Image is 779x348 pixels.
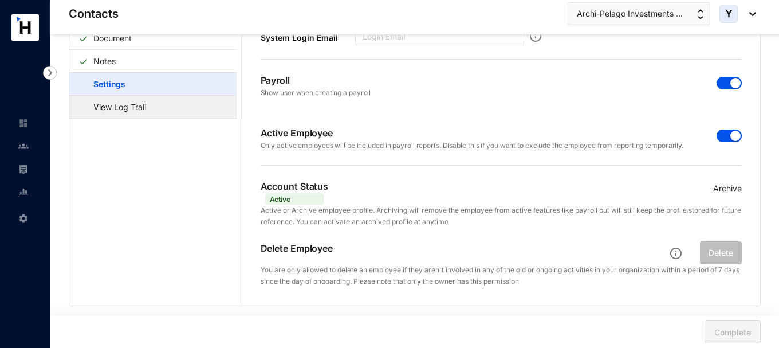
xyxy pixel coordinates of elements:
a: Notes [89,49,120,73]
p: Delete Employee [261,241,333,264]
span: Y [725,9,733,19]
li: Reports [9,181,37,204]
p: Active [270,194,290,204]
p: You are only allowed to delete an employee if they aren't involved in any of the old or ongoing a... [261,264,742,287]
p: Contacts [69,6,119,22]
img: info.ad751165ce926853d1d36026adaaebbf.svg [530,27,541,45]
img: nav-icon-right.af6afadce00d159da59955279c43614e.svg [43,66,57,80]
img: payroll-unselected.b590312f920e76f0c668.svg [18,164,29,174]
li: Home [9,112,37,135]
img: report-unselected.e6a6b4230fc7da01f883.svg [18,187,29,197]
span: Archi-Pelago Investments ... [577,7,683,20]
label: System Login Email [261,27,355,45]
p: Archive [713,182,742,195]
p: Active Employee [261,126,684,151]
a: View Log Trail [78,95,150,119]
p: Only active employees will be included in payroll reports. Disable this if you want to exclude th... [261,140,684,151]
a: Settings [78,72,129,96]
button: Complete [705,320,761,343]
p: Payroll [261,73,371,99]
img: people-unselected.118708e94b43a90eceab.svg [18,141,29,151]
input: System Login Email [355,27,524,45]
a: Document [89,26,136,50]
img: settings-unselected.1febfda315e6e19643a1.svg [18,213,29,224]
li: Payroll [9,158,37,181]
p: Show user when creating a payroll [261,87,371,99]
img: home-unselected.a29eae3204392db15eaf.svg [18,118,29,128]
button: Archi-Pelago Investments ... [568,2,710,25]
li: Contacts [9,135,37,158]
p: Account Status [261,179,329,205]
img: up-down-arrow.74152d26bf9780fbf563ca9c90304185.svg [698,9,703,19]
button: Delete [700,241,742,264]
p: Active or Archive employee profile. Archiving will remove the employee from active features like ... [261,205,742,228]
img: dropdown-black.8e83cc76930a90b1a4fdb6d089b7bf3a.svg [743,12,756,16]
img: info.ad751165ce926853d1d36026adaaebbf.svg [670,248,682,259]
